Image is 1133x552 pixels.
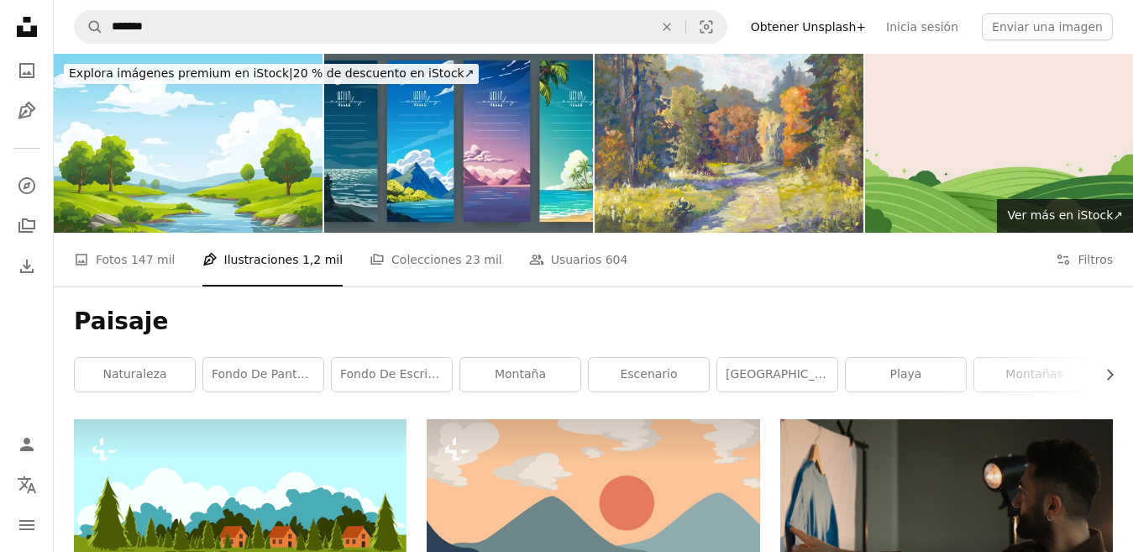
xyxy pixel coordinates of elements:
[332,358,452,392] a: Fondo de escritorio
[324,54,593,233] img: Playa del mar. Vacaciones de verano en el océano con puesta de sol, fondo de diseño de paisaje pa...
[997,199,1133,233] a: Ver más en iStock↗
[10,508,44,542] button: Menú
[131,250,176,269] span: 147 mil
[686,11,726,43] button: Búsqueda visual
[595,54,863,233] img: Día soleado en el bosque de otoño, pintura
[589,358,709,392] a: escenario
[54,54,489,94] a: Explora imágenes premium en iStock|20 % de descuento en iStock↗
[606,250,628,269] span: 604
[741,13,876,40] a: Obtener Unsplash+
[69,66,293,80] span: Explora imágenes premium en iStock |
[69,66,474,80] span: 20 % de descuento en iStock ↗
[465,250,502,269] span: 23 mil
[10,169,44,202] a: Explorar
[1056,233,1113,287] button: Filtros
[74,510,407,525] a: Un barco flotando en la cima de un lago junto a un bosque
[846,358,966,392] a: playa
[54,54,323,233] img: Paisaje idílico del río
[10,54,44,87] a: Fotos
[974,358,1094,392] a: montañas
[75,11,103,43] button: Buscar en Unsplash
[1094,358,1113,392] button: desplazar lista a la derecha
[370,233,502,287] a: Colecciones 23 mil
[10,209,44,243] a: Colecciones
[74,307,1113,337] h1: Paisaje
[982,13,1113,40] button: Enviar una imagen
[876,13,968,40] a: Inicia sesión
[460,358,580,392] a: montaña
[1007,208,1123,222] span: Ver más en iStock ↗
[427,523,759,538] a: Una pintura de una puesta de sol sobre un cuerpo de agua
[717,358,837,392] a: [GEOGRAPHIC_DATA]
[10,250,44,283] a: Historial de descargas
[10,428,44,461] a: Iniciar sesión / Registrarse
[648,11,685,43] button: Borrar
[10,468,44,502] button: Idioma
[529,233,628,287] a: Usuarios 604
[10,94,44,128] a: Ilustraciones
[10,10,44,47] a: Inicio — Unsplash
[74,233,176,287] a: Fotos 147 mil
[203,358,323,392] a: Fondo de pantalla de 8k
[75,358,195,392] a: naturaleza
[74,10,727,44] form: Encuentra imágenes en todo el sitio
